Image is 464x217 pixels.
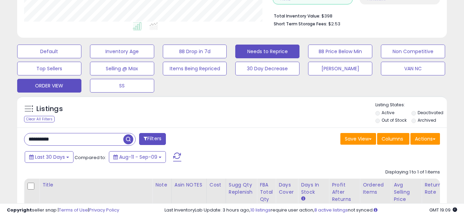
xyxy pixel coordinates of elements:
[340,133,376,145] button: Save View
[260,181,273,203] div: FBA Total Qty
[210,181,223,189] div: Cost
[382,110,394,116] label: Active
[382,135,403,142] span: Columns
[24,116,55,122] div: Clear All Filters
[165,207,457,214] div: Last InventoryLab Update: 3 hours ago, require user action, not synced.
[332,181,357,203] div: Profit After Returns
[274,11,435,20] li: $398
[250,207,271,213] a: 10 listings
[308,62,372,75] button: [PERSON_NAME]
[163,45,227,58] button: BB Drop in 7d
[25,151,73,163] button: Last 30 Days
[155,181,169,189] div: Note
[301,196,305,202] small: Days In Stock.
[226,179,257,206] th: Please note that this number is a calculation based on your required days of coverage and your ve...
[89,207,119,213] a: Privacy Policy
[59,207,88,213] a: Terms of Use
[301,181,326,196] div: Days In Stock
[235,45,299,58] button: Needs to Reprice
[171,179,206,206] th: CSV column name: cust_attr_1_ Asin NOTES
[235,62,299,75] button: 30 Day Decrease
[35,154,65,160] span: Last 30 Days
[163,62,227,75] button: Items Being Repriced
[410,133,440,145] button: Actions
[279,181,295,196] div: Days Cover
[90,45,154,58] button: Inventory Age
[75,154,106,161] span: Compared to:
[308,45,372,58] button: BB Price Below Min
[394,181,419,203] div: Avg Selling Price
[429,207,457,213] span: 2025-10-10 19:09 GMT
[17,45,81,58] button: Default
[229,181,254,196] div: Sugg Qty Replenish
[90,79,154,93] button: SS
[328,21,340,27] span: $2.53
[375,102,447,108] p: Listing States:
[274,13,320,19] b: Total Inventory Value:
[109,151,166,163] button: Aug-11 - Sep-09
[7,207,32,213] strong: Copyright
[174,181,204,189] div: Asin NOTES
[42,181,149,189] div: Title
[381,62,445,75] button: VAN NC
[418,117,436,123] label: Archived
[17,79,81,93] button: ORDER VIEW
[139,133,166,145] button: Filters
[385,169,440,176] div: Displaying 1 to 1 of 1 items
[377,133,409,145] button: Columns
[119,154,157,160] span: Aug-11 - Sep-09
[425,181,450,196] div: Return Rate
[382,117,407,123] label: Out of Stock
[314,207,348,213] a: 8 active listings
[381,45,445,58] button: Non Competitive
[274,21,327,27] b: Short Term Storage Fees:
[418,110,443,116] label: Deactivated
[17,62,81,75] button: Top Sellers
[90,62,154,75] button: Selling @ Max
[7,207,119,214] div: seller snap | |
[363,181,388,196] div: Ordered Items
[36,104,63,114] h5: Listings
